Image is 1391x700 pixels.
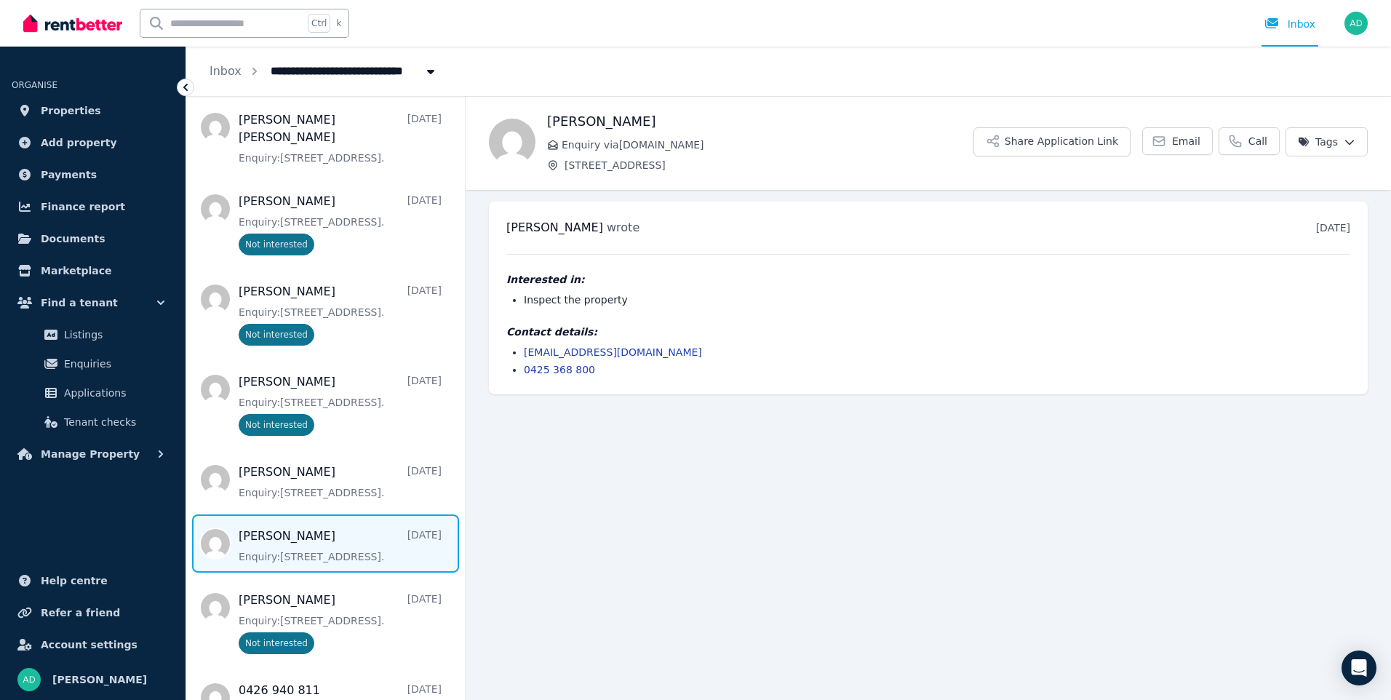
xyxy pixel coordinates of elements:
a: [PERSON_NAME][DATE]Enquiry:[STREET_ADDRESS]. [239,464,442,500]
a: Help centre [12,566,174,595]
a: Marketplace [12,256,174,285]
a: Add property [12,128,174,157]
a: 0425 368 800 [524,364,595,375]
a: Documents [12,224,174,253]
span: Finance report [41,198,125,215]
a: Finance report [12,192,174,221]
h4: Interested in: [506,272,1350,287]
span: [STREET_ADDRESS] [565,158,973,172]
img: Ajit DANGAL [1344,12,1368,35]
span: Call [1248,134,1267,148]
button: Share Application Link [973,127,1131,156]
a: Listings [17,320,168,349]
span: Manage Property [41,445,140,463]
span: Enquiries [64,355,162,373]
a: Account settings [12,630,174,659]
span: Properties [41,102,101,119]
img: RentBetter [23,12,122,34]
span: Ctrl [308,14,330,33]
img: Ajit DANGAL [17,668,41,691]
img: Vijay [489,119,535,165]
a: Call [1219,127,1280,155]
span: Add property [41,134,117,151]
button: Manage Property [12,440,174,469]
span: Listings [64,326,162,343]
a: [EMAIL_ADDRESS][DOMAIN_NAME] [524,346,702,358]
span: Marketplace [41,262,111,279]
span: [PERSON_NAME] [52,671,147,688]
a: Inbox [210,64,242,78]
span: Enquiry via [DOMAIN_NAME] [562,138,973,152]
button: Tags [1286,127,1368,156]
a: Email [1142,127,1213,155]
a: Payments [12,160,174,189]
span: ORGANISE [12,80,57,90]
span: Documents [41,230,105,247]
a: [PERSON_NAME][DATE]Enquiry:[STREET_ADDRESS]. [239,528,442,564]
div: Inbox [1264,17,1315,31]
button: Find a tenant [12,288,174,317]
span: Help centre [41,572,108,589]
span: Account settings [41,636,137,653]
a: Enquiries [17,349,168,378]
h1: [PERSON_NAME] [547,111,973,132]
a: Refer a friend [12,598,174,627]
a: [PERSON_NAME][DATE]Enquiry:[STREET_ADDRESS].Not interested [239,193,442,255]
nav: Breadcrumb [186,47,461,96]
a: [PERSON_NAME][DATE]Enquiry:[STREET_ADDRESS].Not interested [239,283,442,346]
a: [PERSON_NAME] [PERSON_NAME][DATE]Enquiry:[STREET_ADDRESS]. [239,111,442,165]
li: Inspect the property [524,293,1350,307]
a: [PERSON_NAME][DATE]Enquiry:[STREET_ADDRESS].Not interested [239,592,442,654]
a: Applications [17,378,168,407]
span: [PERSON_NAME] [506,220,603,234]
span: Tags [1298,135,1338,149]
h4: Contact details: [506,325,1350,339]
span: Refer a friend [41,604,120,621]
time: [DATE] [1316,222,1350,234]
span: Find a tenant [41,294,118,311]
a: [PERSON_NAME][DATE]Enquiry:[STREET_ADDRESS].Not interested [239,373,442,436]
span: Payments [41,166,97,183]
a: Properties [12,96,174,125]
span: Applications [64,384,162,402]
a: Tenant checks [17,407,168,437]
span: wrote [607,220,639,234]
span: Email [1172,134,1200,148]
span: k [336,17,341,29]
span: Tenant checks [64,413,162,431]
div: Open Intercom Messenger [1342,651,1376,685]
